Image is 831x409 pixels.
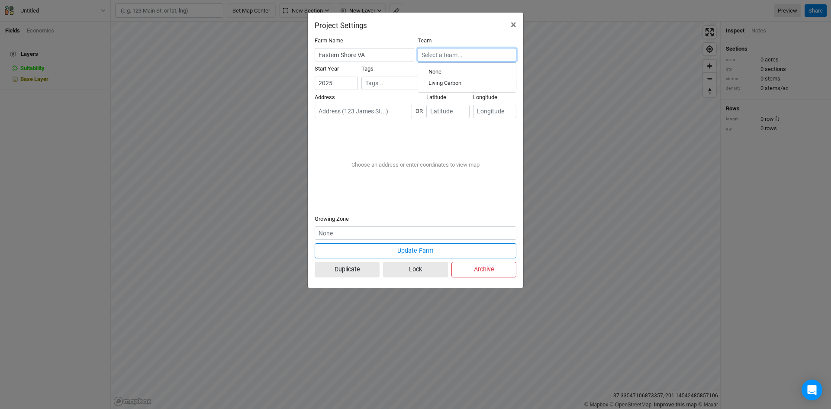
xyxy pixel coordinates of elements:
[428,80,461,87] div: Living Carbon
[315,65,339,73] label: Start Year
[315,48,414,61] input: Project/Farm Name
[361,65,374,73] label: Tags
[428,68,441,76] div: None
[511,19,516,31] span: ×
[415,100,423,115] div: OR
[418,62,516,93] div: menu-options
[418,37,432,45] label: Team
[473,105,516,118] input: Longitude
[345,154,486,176] div: Choose an address or enter coordinates to view map
[315,262,380,277] button: Duplicate
[418,48,516,61] input: Select a team...
[315,77,358,90] input: Start Year
[365,79,480,88] input: Tags...
[315,226,516,240] input: None
[315,105,412,118] input: Address (123 James St...)
[451,262,516,277] button: Archive
[418,66,516,77] a: None
[426,105,470,118] input: Latitude
[315,21,367,30] h2: Project Settings
[504,13,523,37] button: Close
[315,243,516,258] button: Update Farm
[315,37,343,45] label: Farm Name
[473,93,497,101] label: Longitude
[418,78,516,89] a: Living Carbon
[426,93,446,101] label: Latitude
[315,93,335,101] label: Address
[383,262,448,277] button: Lock
[802,380,822,400] div: Open Intercom Messenger
[315,215,349,223] label: Growing Zone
